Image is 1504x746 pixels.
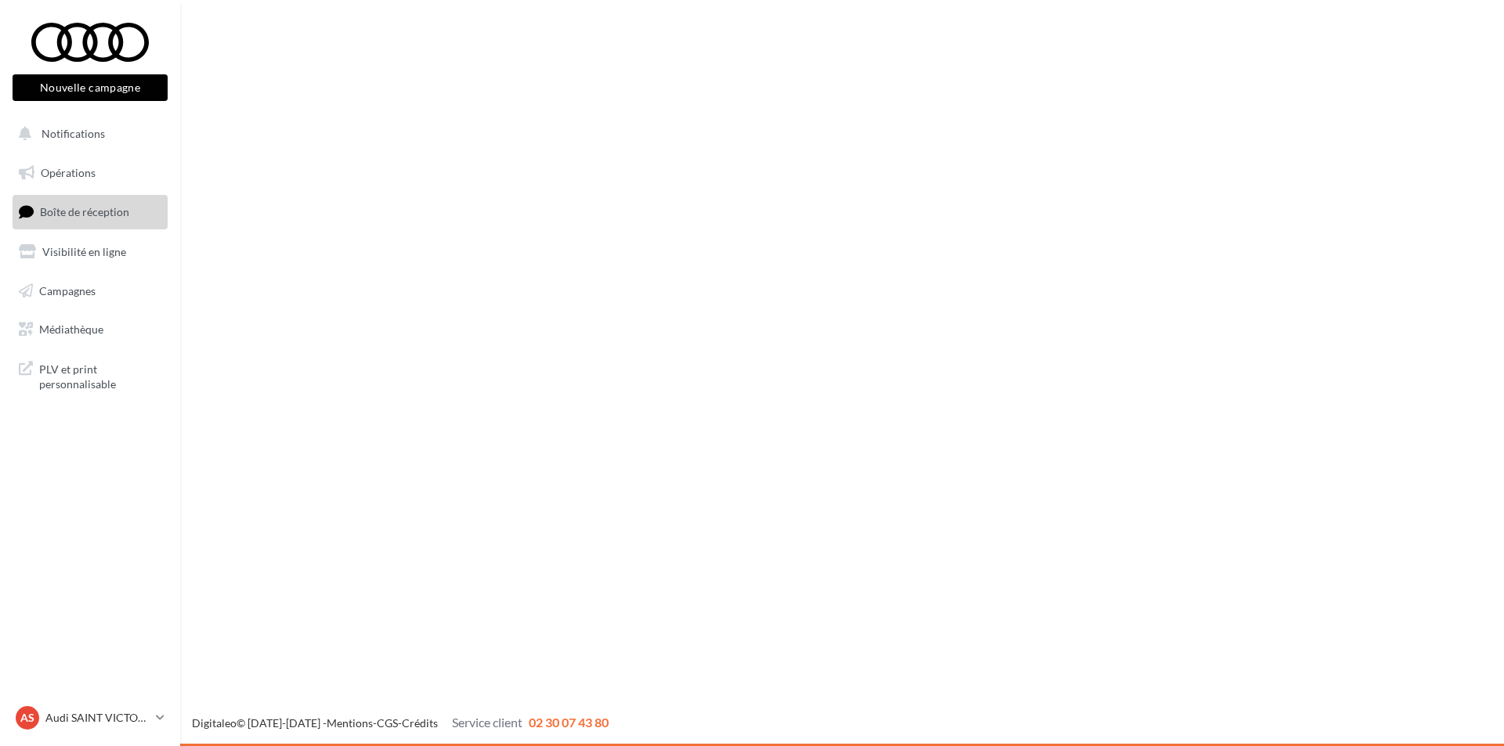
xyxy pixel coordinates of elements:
[452,715,522,730] span: Service client
[9,195,171,229] a: Boîte de réception
[40,205,129,218] span: Boîte de réception
[20,710,34,726] span: AS
[39,283,96,297] span: Campagnes
[9,117,164,150] button: Notifications
[9,352,171,398] a: PLV et print personnalisable
[9,236,171,268] a: Visibilité en ligne
[39,323,103,336] span: Médiathèque
[9,275,171,308] a: Campagnes
[9,313,171,346] a: Médiathèque
[192,716,237,730] a: Digitaleo
[39,359,161,392] span: PLV et print personnalisable
[42,245,126,258] span: Visibilité en ligne
[13,74,168,101] button: Nouvelle campagne
[41,166,96,179] span: Opérations
[42,127,105,140] span: Notifications
[529,715,609,730] span: 02 30 07 43 80
[377,716,398,730] a: CGS
[192,716,609,730] span: © [DATE]-[DATE] - - -
[327,716,373,730] a: Mentions
[45,710,150,726] p: Audi SAINT VICTORET
[402,716,438,730] a: Crédits
[9,157,171,189] a: Opérations
[13,703,168,733] a: AS Audi SAINT VICTORET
